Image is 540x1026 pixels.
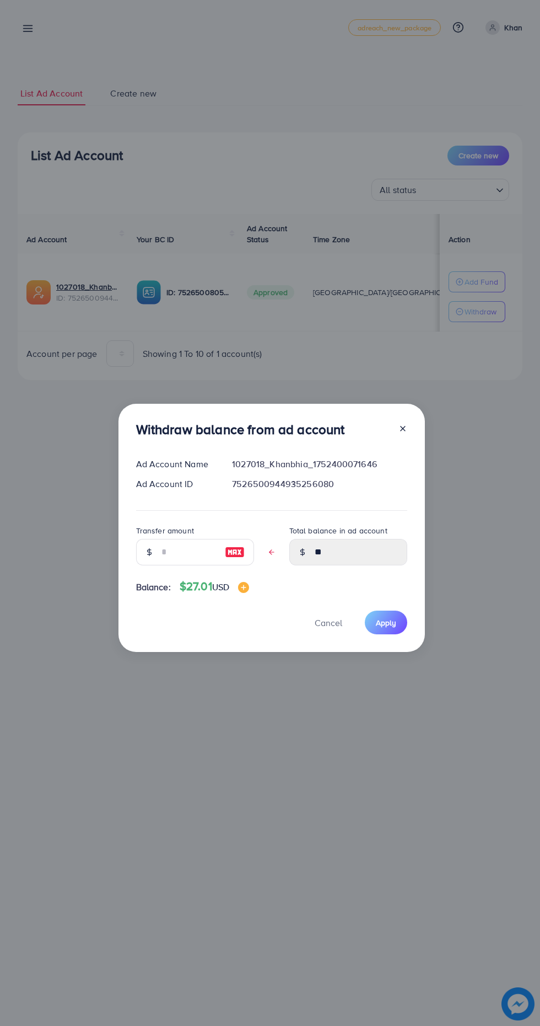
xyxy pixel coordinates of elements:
[127,478,224,490] div: Ad Account ID
[136,581,171,594] span: Balance:
[376,617,396,628] span: Apply
[223,478,415,490] div: 7526500944935256080
[301,611,356,634] button: Cancel
[180,580,249,594] h4: $27.01
[238,582,249,593] img: image
[136,525,194,536] label: Transfer amount
[365,611,407,634] button: Apply
[127,458,224,471] div: Ad Account Name
[225,546,245,559] img: image
[136,421,345,437] h3: Withdraw balance from ad account
[212,581,229,593] span: USD
[289,525,387,536] label: Total balance in ad account
[223,458,415,471] div: 1027018_Khanbhia_1752400071646
[315,617,342,629] span: Cancel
